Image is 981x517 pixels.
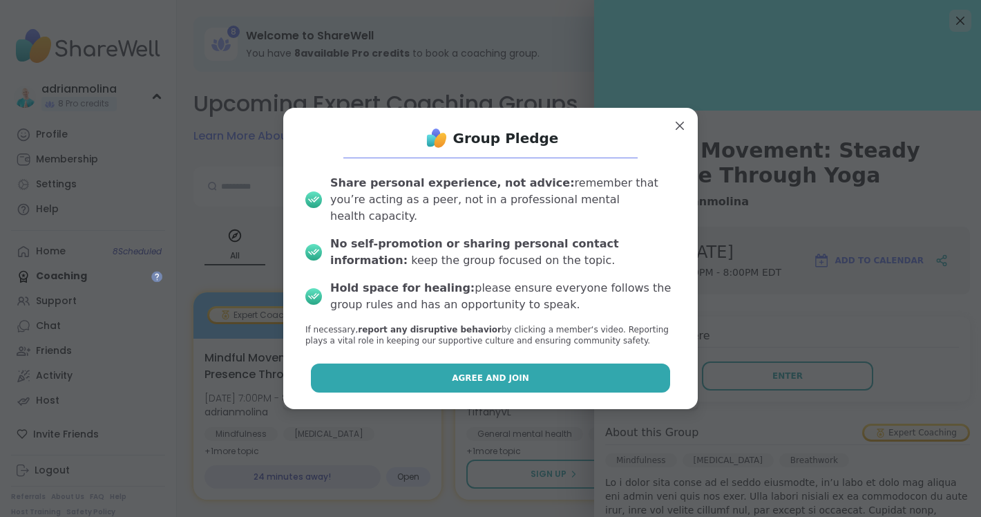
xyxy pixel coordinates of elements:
span: Agree and Join [452,372,529,384]
h1: Group Pledge [453,129,559,148]
img: ShareWell Logo [423,124,450,152]
b: Share personal experience, not advice: [330,176,575,189]
div: please ensure everyone follows the group rules and has an opportunity to speak. [330,280,676,313]
iframe: Spotlight [151,271,162,282]
b: report any disruptive behavior [358,325,502,335]
b: No self-promotion or sharing personal contact information: [330,237,619,267]
p: If necessary, by clicking a member‘s video. Reporting plays a vital role in keeping our supportiv... [305,324,676,348]
div: remember that you’re acting as a peer, not in a professional mental health capacity. [330,175,676,225]
b: Hold space for healing: [330,281,475,294]
button: Agree and Join [311,364,671,393]
div: keep the group focused on the topic. [330,236,676,269]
